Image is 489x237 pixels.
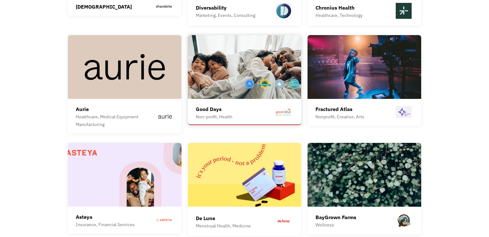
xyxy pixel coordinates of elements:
[76,113,157,128] div: Healthcare, Medical Equipment Manufacturing
[76,221,135,228] div: Insurance, Financial Services
[68,143,181,233] a: AsteyaInsurance, Financial Services
[196,105,232,113] div: Good Days
[196,222,251,230] div: Menstrual Health, Medicine
[68,35,181,133] a: AurieHealthcare, Medical Equipment Manufacturing
[315,4,363,11] div: Chronius Health
[315,105,364,113] div: Fractured Atlas
[76,213,135,221] div: Asteya
[315,213,356,221] div: BayGrown Farms
[188,35,301,125] a: Good DaysNon-profit, Health
[315,11,363,19] div: Healthcare, Technology
[308,143,421,234] a: BayGrown FarmsWellness
[76,105,157,113] div: Aurie
[188,143,301,236] a: De LuneMenstrual Health, Medicine
[76,3,132,11] div: [DEMOGRAPHIC_DATA]
[315,221,356,229] div: Wellness
[308,35,421,126] a: Fractured AtlasNonprofit, Creative, Arts
[315,113,364,121] div: Nonprofit, Creative, Arts
[196,214,251,222] div: De Lune
[196,113,232,121] div: Non-profit, Health
[196,4,255,11] div: Diversability
[196,11,255,19] div: Marketing, Events, Consulting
